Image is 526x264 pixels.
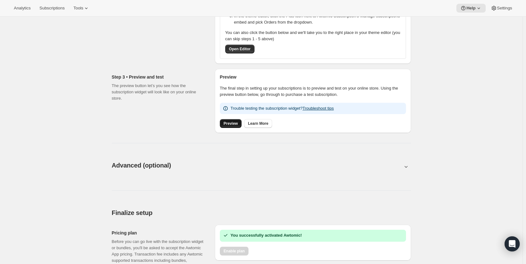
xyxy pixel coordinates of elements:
[36,4,68,13] button: Subscriptions
[112,83,205,102] p: The preview button let’s you see how the subscription widget will look like on your online store.
[466,6,476,11] span: Help
[112,74,205,80] h2: Step 3 • Preview and test
[229,47,251,52] span: Open Editor
[231,105,334,112] p: Trouble testing the subscription widget?
[497,6,512,11] span: Settings
[248,121,268,126] span: Learn More
[225,45,254,53] button: Open Editor
[112,209,152,216] span: Finalize setup
[302,106,334,111] a: Troubleshoot tips
[234,13,404,25] li: In the theme editor, click the Plus icon next to Awtomic Subscription's Manage subscriptions embe...
[112,162,171,169] span: Advanced (optional)
[231,232,302,239] h2: You successfully activated Awtomic!
[39,6,65,11] span: Subscriptions
[220,74,406,80] h2: Preview
[505,236,520,251] div: Open Intercom Messenger
[70,4,93,13] button: Tools
[112,230,205,236] h2: Pricing plan
[224,121,238,126] span: Preview
[487,4,516,13] button: Settings
[456,4,486,13] button: Help
[73,6,83,11] span: Tools
[220,85,406,98] p: The final step in setting up your subscriptions is to preview and test on your online store. Usin...
[220,119,242,128] a: Preview
[10,4,34,13] button: Analytics
[244,119,272,128] a: Learn More
[225,30,401,42] p: You can also click the button below and we'll take you to the right place in your theme editor (y...
[14,6,31,11] span: Analytics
